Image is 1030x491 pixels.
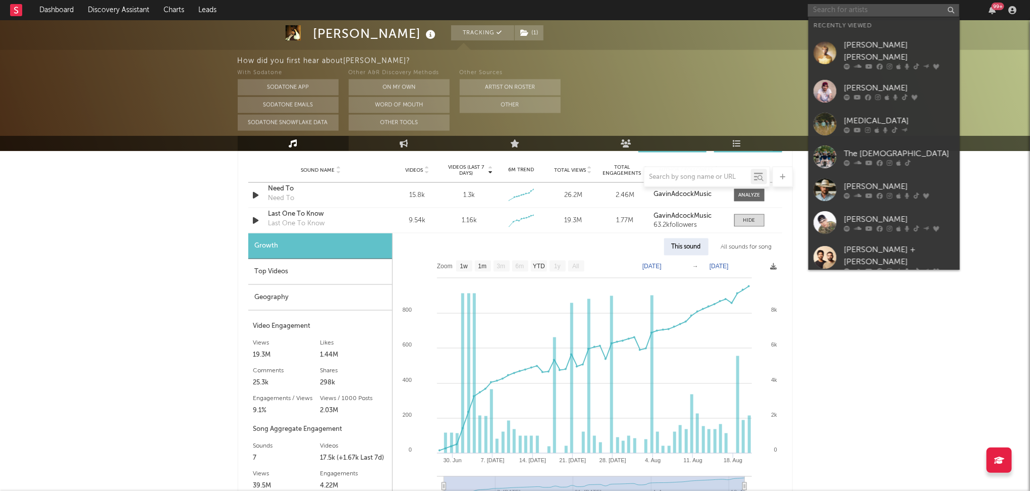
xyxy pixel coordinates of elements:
[692,263,698,270] text: →
[642,263,662,270] text: [DATE]
[238,67,339,79] div: With Sodatone
[808,140,960,173] a: The [DEMOGRAPHIC_DATA]
[602,190,648,201] div: 2.46M
[808,206,960,239] a: [PERSON_NAME]
[519,458,546,464] text: 14. [DATE]
[460,67,561,79] div: Other Sources
[349,115,450,131] button: Other Tools
[550,216,597,226] div: 19.3M
[320,468,387,480] div: Engagements
[253,350,320,362] div: 19.3M
[253,453,320,465] div: 7
[808,173,960,206] a: [PERSON_NAME]
[320,350,387,362] div: 1.44M
[480,458,504,464] text: 7. [DATE]
[771,342,777,348] text: 6k
[462,216,477,226] div: 1.16k
[808,75,960,108] a: [PERSON_NAME]
[402,342,411,348] text: 600
[814,20,955,32] div: Recently Viewed
[446,164,486,176] span: Videos (last 7 days)
[683,458,702,464] text: 11. Aug
[238,79,339,95] button: Sodatone App
[478,263,486,270] text: 1m
[253,424,387,436] div: Song Aggregate Engagement
[320,405,387,417] div: 2.03M
[451,25,514,40] button: Tracking
[654,191,712,198] strong: GavinAdcockMusic
[710,263,729,270] text: [DATE]
[408,447,411,453] text: 0
[268,184,374,194] div: Need To
[992,3,1004,10] div: 99 +
[253,377,320,389] div: 25.3k
[654,213,712,219] strong: GavinAdcockMusic
[320,453,387,465] div: 17.5k (+1.67k Last 7d)
[349,67,450,79] div: Other A&R Discovery Methods
[654,191,724,198] a: GavinAdcockMusic
[602,216,648,226] div: 1.77M
[844,82,955,94] div: [PERSON_NAME]
[515,263,524,270] text: 6m
[497,263,505,270] text: 3m
[644,173,751,181] input: Search by song name or URL
[844,39,955,64] div: [PERSON_NAME] [PERSON_NAME]
[515,25,544,40] button: (1)
[654,222,724,229] div: 63.2k followers
[349,97,450,113] button: Word Of Mouth
[602,164,642,176] span: Total Engagements
[248,259,392,285] div: Top Videos
[320,337,387,350] div: Likes
[248,285,392,311] div: Geography
[253,365,320,377] div: Comments
[253,468,320,480] div: Views
[664,238,709,256] div: This sound
[559,458,586,464] text: 21. [DATE]
[253,321,387,333] div: Video Engagement
[253,393,320,405] div: Engagements / Views
[844,115,955,127] div: [MEDICAL_DATA]
[253,405,320,417] div: 9.1%
[437,263,453,270] text: Zoom
[402,412,411,418] text: 200
[771,377,777,383] text: 4k
[844,180,955,192] div: [PERSON_NAME]
[554,263,561,270] text: 1y
[349,79,450,95] button: On My Own
[460,97,561,113] button: Other
[572,263,579,270] text: All
[443,458,461,464] text: 30. Jun
[550,190,597,201] div: 26.2M
[268,209,374,219] a: Last One To Know
[402,307,411,313] text: 800
[320,393,387,405] div: Views / 1000 Posts
[268,219,325,229] div: Last One To Know
[460,79,561,95] button: Artist on Roster
[320,365,387,377] div: Shares
[599,458,626,464] text: 28. [DATE]
[808,108,960,140] a: [MEDICAL_DATA]
[268,193,295,204] div: Need To
[645,458,661,464] text: 4. Aug
[394,216,441,226] div: 9.54k
[808,239,960,279] a: [PERSON_NAME] + [PERSON_NAME]
[844,244,955,268] div: [PERSON_NAME] + [PERSON_NAME]
[771,412,777,418] text: 2k
[320,377,387,389] div: 298k
[808,4,959,17] input: Search for artists
[460,263,468,270] text: 1w
[771,307,777,313] text: 8k
[532,263,545,270] text: YTD
[498,166,545,174] div: 6M Trend
[402,377,411,383] text: 400
[989,6,996,14] button: 99+
[253,440,320,453] div: Sounds
[313,25,439,42] div: [PERSON_NAME]
[844,148,955,160] div: The [DEMOGRAPHIC_DATA]
[238,97,339,113] button: Sodatone Emails
[253,337,320,350] div: Views
[723,458,742,464] text: 18. Aug
[844,213,955,225] div: [PERSON_NAME]
[320,440,387,453] div: Videos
